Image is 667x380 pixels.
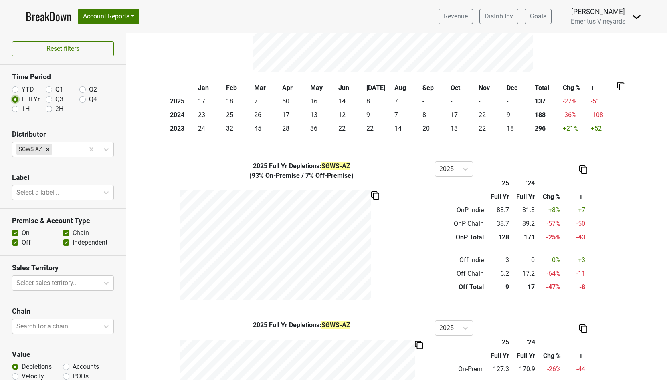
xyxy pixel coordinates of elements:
[505,108,533,122] td: 9
[22,85,34,94] label: YTD
[253,122,281,135] td: 45
[55,85,63,94] label: Q1
[511,217,536,231] td: 89.2
[365,81,393,95] th: [DATE]
[168,122,196,135] th: 2023
[22,238,31,247] label: Off
[486,177,511,190] th: '25
[435,204,486,217] td: OnP Indie
[561,122,589,135] td: +21 %
[253,162,269,170] span: 2025
[561,108,589,122] td: -36 %
[485,336,511,349] th: '25
[309,81,337,95] th: May
[43,144,52,154] div: Remove SGWS-AZ
[562,204,587,217] td: +7
[26,8,71,25] a: BreakDown
[253,95,281,109] td: 7
[536,231,562,244] td: -25 %
[562,217,587,231] td: -50
[579,324,587,333] img: Copy to clipboard
[477,95,505,109] td: -
[224,81,253,95] th: Feb
[511,190,536,204] th: Full Yr
[435,231,486,244] td: OnP Total
[365,108,393,122] td: 9
[561,81,589,95] th: Chg %
[253,108,281,122] td: 26
[435,267,486,281] td: Off Chain
[562,349,587,363] th: +-
[73,238,107,247] label: Independent
[12,73,114,81] h3: Time Period
[12,217,114,225] h3: Premise & Account Type
[12,307,114,316] h3: Chain
[22,362,52,372] label: Depletions
[393,108,421,122] td: 7
[505,81,533,95] th: Dec
[511,231,536,244] td: 171
[421,108,449,122] td: 8
[511,363,537,376] td: 170.9
[562,253,587,267] td: +3
[435,253,486,267] td: Off Indie
[511,349,537,363] th: Full Yr
[449,95,477,109] td: -
[421,95,449,109] td: -
[337,95,365,109] td: 14
[174,320,429,330] div: Full Yr Depletions :
[89,94,97,104] label: Q4
[224,122,253,135] td: 32
[536,253,562,267] td: 0 %
[486,190,511,204] th: Full Yr
[511,267,536,281] td: 17.2
[12,350,114,359] h3: Value
[253,81,281,95] th: Mar
[337,81,365,95] th: Jun
[537,363,562,376] td: -26 %
[479,9,518,24] a: Distrib Inv
[485,349,511,363] th: Full Yr
[168,95,196,109] th: 2025
[55,104,63,114] label: 2H
[196,95,224,109] td: 17
[421,81,449,95] th: Sep
[511,177,536,190] th: '24
[511,281,536,294] td: 17
[435,217,486,231] td: OnP Chain
[486,231,511,244] td: 128
[321,321,350,329] span: SGWS-AZ
[537,349,562,363] th: Chg %
[486,204,511,217] td: 88.7
[12,264,114,272] h3: Sales Territory
[421,122,449,135] td: 20
[22,228,30,238] label: On
[533,95,561,109] th: 137
[505,122,533,135] td: 18
[571,6,625,17] div: [PERSON_NAME]
[321,162,350,170] span: SGWS-AZ
[562,231,587,244] td: -43
[309,122,337,135] td: 36
[22,94,40,104] label: Full Yr
[435,363,485,376] td: On-Prem
[562,190,587,204] th: +-
[309,108,337,122] td: 13
[168,108,196,122] th: 2024
[536,204,562,217] td: +8 %
[196,81,224,95] th: Jan
[393,81,421,95] th: Aug
[449,81,477,95] th: Oct
[571,18,625,25] span: Emeritus Vineyards
[486,267,511,281] td: 6.2
[371,191,379,200] img: Copy to clipboard
[561,95,589,109] td: -27 %
[174,161,429,171] div: Full Yr Depletions :
[562,363,587,376] td: -44
[511,336,537,349] th: '24
[439,9,473,24] a: Revenue
[511,204,536,217] td: 81.8
[12,130,114,139] h3: Distributor
[449,108,477,122] td: 17
[617,82,625,90] img: Copy to clipboard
